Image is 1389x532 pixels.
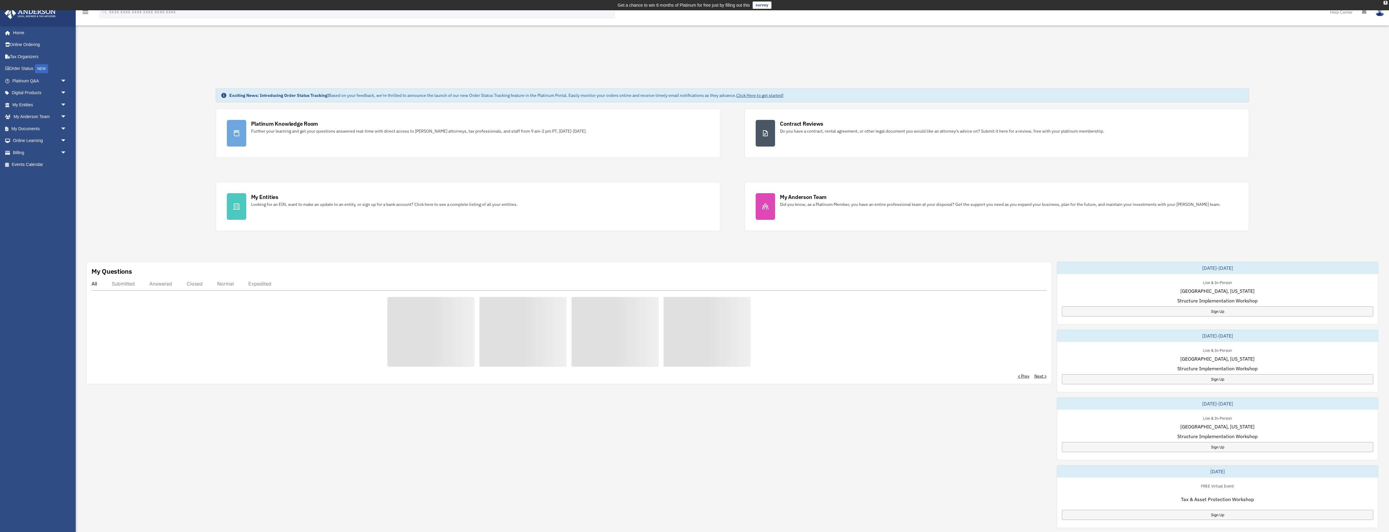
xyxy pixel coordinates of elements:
a: Contract Reviews Do you have a contract, rental agreement, or other legal document you would like... [744,109,1249,158]
i: search [101,8,108,15]
div: My Questions [91,267,132,276]
a: Digital Productsarrow_drop_down [4,87,76,99]
span: arrow_drop_down [61,87,73,99]
span: arrow_drop_down [61,111,73,123]
span: [GEOGRAPHIC_DATA], [US_STATE] [1180,287,1255,295]
div: My Anderson Team [780,193,827,201]
div: Live & In-Person [1198,415,1237,421]
div: Platinum Knowledge Room [251,120,318,127]
a: My Entitiesarrow_drop_down [4,99,76,111]
div: Further your learning and get your questions answered real-time with direct access to [PERSON_NAM... [251,128,587,134]
div: Answered [149,281,172,287]
div: Based on your feedback, we're thrilled to announce the launch of our new Order Status Tracking fe... [229,92,784,98]
a: Platinum Knowledge Room Further your learning and get your questions answered real-time with dire... [216,109,720,158]
a: Home [4,27,73,39]
div: [DATE]-[DATE] [1057,398,1378,410]
span: [GEOGRAPHIC_DATA], [US_STATE] [1180,355,1255,362]
div: Do you have a contract, rental agreement, or other legal document you would like an attorney's ad... [780,128,1104,134]
a: menu [82,11,89,16]
a: < Prev [1018,373,1029,379]
a: Click Here to get started! [736,93,784,98]
div: [DATE] [1057,465,1378,477]
div: Closed [187,281,203,287]
a: Events Calendar [4,159,76,171]
strong: Exciting News: Introducing Order Status Tracking! [229,93,329,98]
div: Contract Reviews [780,120,823,127]
div: [DATE]-[DATE] [1057,330,1378,342]
a: survey [753,2,771,9]
div: Did you know, as a Platinum Member, you have an entire professional team at your disposal? Get th... [780,201,1221,207]
div: Submitted [112,281,135,287]
a: Order StatusNEW [4,63,76,75]
i: menu [82,8,89,16]
img: Anderson Advisors Platinum Portal [3,7,58,19]
span: Structure Implementation Workshop [1177,365,1258,372]
div: FREE Virtual Event [1196,482,1239,489]
a: Next > [1034,373,1047,379]
a: Platinum Q&Aarrow_drop_down [4,75,76,87]
div: NEW [35,64,48,73]
a: Sign Up [1062,442,1374,452]
a: Sign Up [1062,374,1374,384]
div: Looking for an EIN, want to make an update to an entity, or sign up for a bank account? Click her... [251,201,518,207]
div: [DATE]-[DATE] [1057,262,1378,274]
a: Billingarrow_drop_down [4,147,76,159]
span: Tax & Asset Protection Workshop [1181,496,1254,503]
a: My Anderson Team Did you know, as a Platinum Member, you have an entire professional team at your... [744,182,1249,231]
a: Sign Up [1062,306,1374,316]
span: Structure Implementation Workshop [1177,433,1258,440]
div: My Entities [251,193,278,201]
a: Tax Organizers [4,51,76,63]
span: arrow_drop_down [61,99,73,111]
span: arrow_drop_down [61,123,73,135]
div: All [91,281,97,287]
img: User Pic [1375,8,1384,16]
span: arrow_drop_down [61,75,73,87]
a: My Anderson Teamarrow_drop_down [4,111,76,123]
div: Normal [217,281,234,287]
a: My Documentsarrow_drop_down [4,123,76,135]
a: Online Learningarrow_drop_down [4,135,76,147]
a: My Entities Looking for an EIN, want to make an update to an entity, or sign up for a bank accoun... [216,182,720,231]
a: Online Ordering [4,39,76,51]
div: Get a chance to win 6 months of Platinum for free just by filling out this [618,2,750,9]
div: Expedited [248,281,271,287]
span: arrow_drop_down [61,147,73,159]
div: close [1384,1,1387,5]
span: arrow_drop_down [61,135,73,147]
span: [GEOGRAPHIC_DATA], [US_STATE] [1180,423,1255,430]
div: Live & In-Person [1198,279,1237,285]
a: Sign Up [1062,510,1374,520]
div: Live & In-Person [1198,347,1237,353]
span: Structure Implementation Workshop [1177,297,1258,304]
